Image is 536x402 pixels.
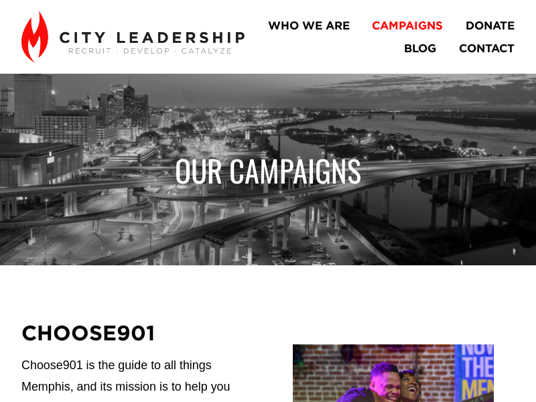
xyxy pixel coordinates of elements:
a: BLOG [404,37,436,60]
img: City Leadership - Recruit. Develop. Catalyze. [21,11,245,63]
h2: CHOOSE901 [21,319,243,346]
a: DONATE [466,14,515,37]
h1: OUR CAMPAIGNS [167,152,368,189]
a: CAMPAIGNS [372,14,443,37]
a: CONTACT [459,37,515,60]
a: WHO WE ARE [268,14,350,37]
